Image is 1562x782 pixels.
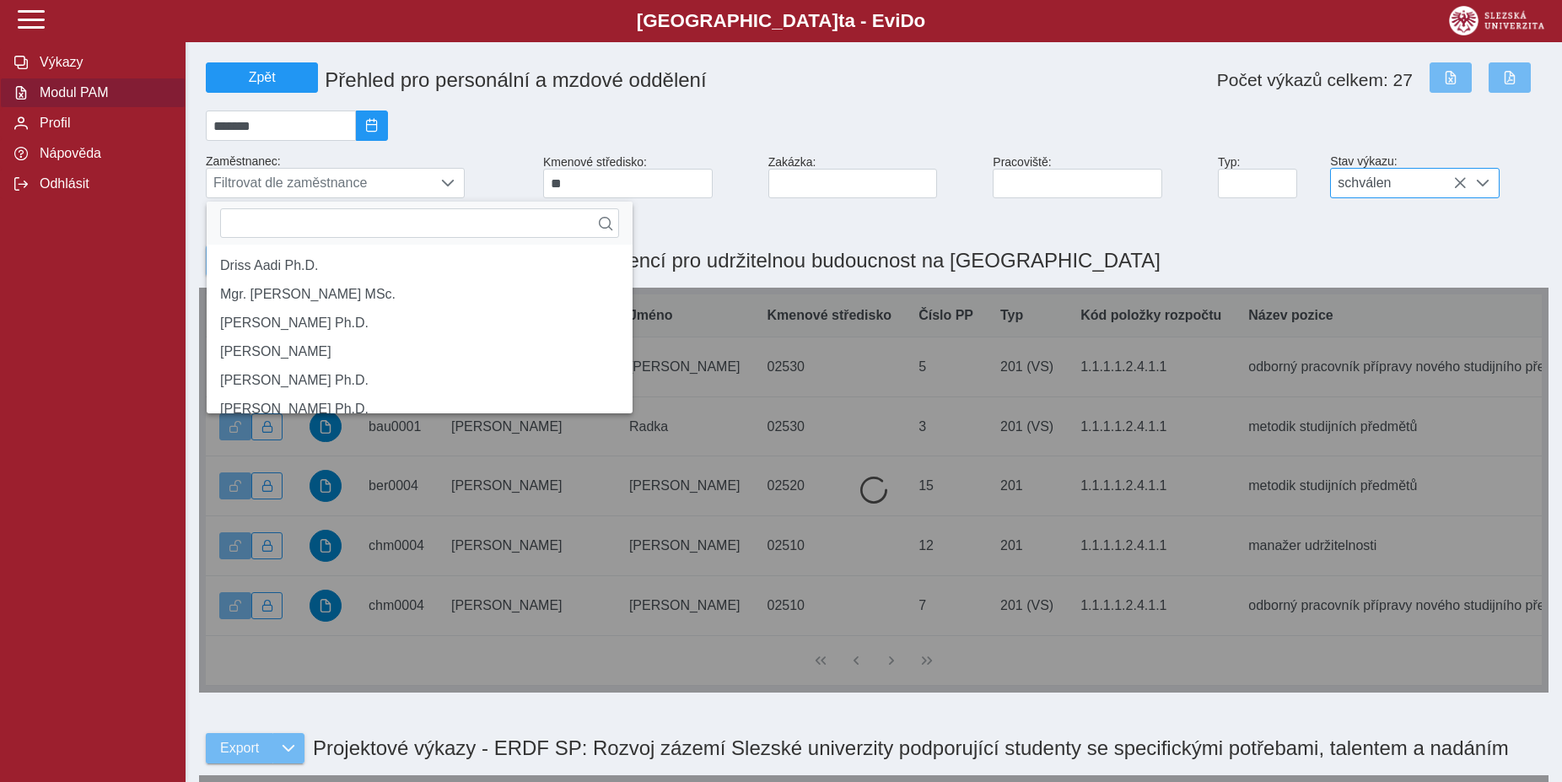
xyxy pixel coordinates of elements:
span: Zpět [213,70,310,85]
div: Kmenové středisko: [536,148,762,205]
li: Driss Aadi Ph.D. [207,251,633,280]
span: Export [220,741,259,756]
span: Odhlásit [35,176,171,191]
span: Filtrovat dle zaměstnance [207,169,432,197]
div: Pracoviště: [986,148,1211,205]
button: Export [206,733,272,763]
h1: Projektové výkazy - ERDF SP: Rozvoj zázemí Slezské univerzity podporující studenty se specifickým... [304,728,1509,769]
b: [GEOGRAPHIC_DATA] a - Evi [51,10,1511,32]
li: Bc. Jaroslav Adam [207,337,633,366]
button: Zpět [206,62,318,93]
h1: Přehled pro personální a mzdové oddělení [318,62,993,99]
button: 2025/08 [356,111,388,141]
span: D [900,10,913,31]
li: Ing. Pavel Adámek Ph.D. [207,366,633,395]
span: t [838,10,844,31]
div: Stav výkazu: [1323,148,1549,205]
button: Export do Excelu [1430,62,1472,93]
span: o [914,10,926,31]
button: Export do PDF [1489,62,1531,93]
span: Profil [35,116,171,131]
h1: Projektové výkazy - Rozvoj kompetencí pro udržitelnou budoucnost na [GEOGRAPHIC_DATA] [304,240,1161,281]
img: logo_web_su.png [1449,6,1544,35]
div: Zakázka: [762,148,987,205]
span: Nápověda [35,146,171,161]
li: prof. Marek Abramowicz Ph.D. [207,309,633,337]
div: Zaměstnanec: [199,148,536,205]
span: Počet výkazů celkem: 27 [1217,70,1413,90]
div: Typ: [1211,148,1323,205]
span: Výkazy [35,55,171,70]
li: Mgr. Farukh Abdulkhamidov MSc. [207,280,633,309]
span: Modul PAM [35,85,171,100]
li: Mgr. Karel Adámek Ph.D. [207,395,633,423]
span: schválen [1331,169,1467,197]
button: Export [206,245,272,276]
